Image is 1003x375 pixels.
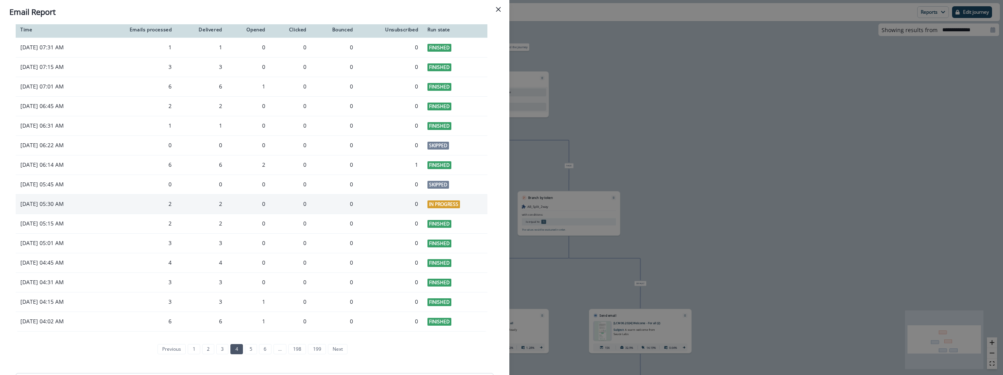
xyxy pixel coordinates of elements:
div: 0 [181,141,222,149]
div: 6 [181,83,222,90]
div: 0 [232,278,265,286]
div: 0 [362,141,418,149]
div: 0 [275,278,306,286]
div: 4 [102,259,172,267]
div: 6 [102,317,172,325]
div: Opened [232,27,265,33]
span: Finished [427,83,451,91]
div: 0 [232,239,265,247]
div: Clicked [275,27,306,33]
span: Finished [427,220,451,228]
div: 0 [275,161,306,169]
span: Finished [427,161,451,169]
div: 1 [102,122,172,130]
a: Page 198 [288,344,306,354]
div: 2 [181,200,222,208]
p: [DATE] 07:31 AM [20,43,92,51]
div: 0 [275,102,306,110]
div: 0 [316,161,353,169]
div: 0 [316,180,353,188]
div: 0 [275,63,306,71]
div: 0 [275,200,306,208]
div: 0 [232,259,265,267]
div: 0 [316,278,353,286]
p: [DATE] 06:14 AM [20,161,92,169]
div: 0 [362,220,418,227]
span: Skipped [427,181,449,189]
div: 0 [232,122,265,130]
div: 0 [275,317,306,325]
div: 0 [362,278,418,286]
div: 0 [232,141,265,149]
div: 0 [316,141,353,149]
div: 0 [316,102,353,110]
p: [DATE] 04:31 AM [20,278,92,286]
p: [DATE] 04:45 AM [20,259,92,267]
span: In Progress [427,200,460,208]
div: 0 [232,63,265,71]
div: 0 [275,259,306,267]
a: Page 4 is your current page [230,344,243,354]
div: 6 [181,161,222,169]
div: 0 [362,180,418,188]
a: Next page [328,344,348,354]
a: Page 6 [259,344,271,354]
div: 3 [102,298,172,306]
div: 6 [181,317,222,325]
div: 3 [102,239,172,247]
a: Page 199 [308,344,326,354]
div: 6 [102,161,172,169]
div: 0 [275,122,306,130]
ul: Pagination [156,344,348,354]
a: Jump forward [273,344,286,354]
div: 0 [362,63,418,71]
div: 0 [102,180,172,188]
div: 0 [275,141,306,149]
div: 0 [232,180,265,188]
div: 0 [275,298,306,306]
div: 0 [316,317,353,325]
div: 0 [316,63,353,71]
div: 2 [102,102,172,110]
div: 0 [275,220,306,227]
div: Run state [427,27,483,33]
div: 0 [232,220,265,227]
div: 3 [181,239,222,247]
p: [DATE] 06:45 AM [20,102,92,110]
div: 2 [102,200,172,208]
div: 2 [181,102,222,110]
p: [DATE] 05:30 AM [20,200,92,208]
div: 0 [362,239,418,247]
div: 0 [362,43,418,51]
div: Emails processed [102,27,172,33]
a: Page 1 [188,344,200,354]
div: 1 [181,43,222,51]
span: Finished [427,240,451,247]
div: 0 [316,200,353,208]
div: 3 [102,63,172,71]
span: Finished [427,318,451,326]
div: 3 [181,278,222,286]
div: 0 [316,259,353,267]
div: 0 [316,220,353,227]
div: 4 [181,259,222,267]
div: Unsubscribed [362,27,418,33]
div: 2 [232,161,265,169]
div: 0 [362,298,418,306]
div: Delivered [181,27,222,33]
div: 0 [362,102,418,110]
div: 1 [181,122,222,130]
div: 0 [181,180,222,188]
div: 0 [275,239,306,247]
div: 2 [181,220,222,227]
div: 2 [102,220,172,227]
div: 0 [316,298,353,306]
p: [DATE] 05:01 AM [20,239,92,247]
div: 0 [275,43,306,51]
a: Previous page [158,344,186,354]
p: [DATE] 04:02 AM [20,317,92,325]
div: Email Report [9,6,500,18]
div: Bounced [316,27,353,33]
p: [DATE] 06:31 AM [20,122,92,130]
span: Finished [427,44,451,52]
